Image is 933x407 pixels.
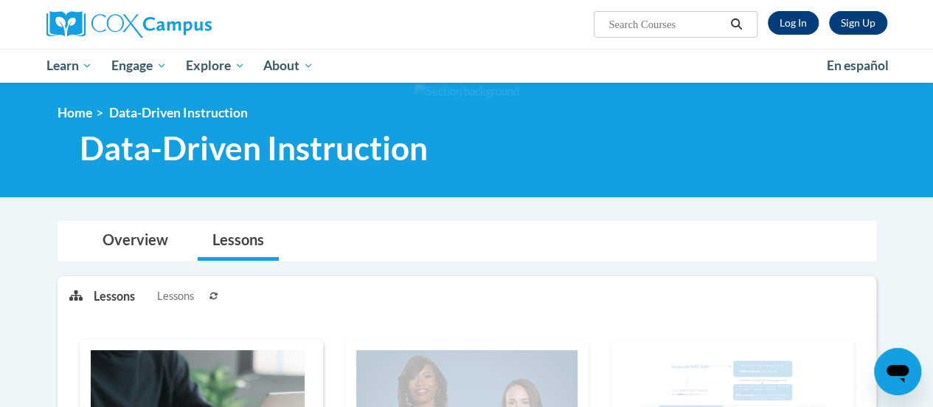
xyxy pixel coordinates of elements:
[35,49,898,83] div: Main menu
[94,288,135,304] p: Lessons
[58,105,92,120] a: Home
[725,16,747,33] button: Search
[415,83,519,100] img: Section background
[46,57,92,75] span: Learn
[176,49,254,83] a: Explore
[827,58,889,73] span: En español
[80,129,428,168] span: Data-Driven Instruction
[874,348,921,395] iframe: Button to launch messaging window
[198,222,279,261] a: Lessons
[263,57,313,75] span: About
[102,49,176,83] a: Engage
[186,57,245,75] span: Explore
[46,11,312,38] a: Cox Campus
[254,49,323,83] a: About
[157,288,194,304] span: Lessons
[46,11,212,38] img: Cox Campus
[37,49,103,83] a: Learn
[111,57,167,75] span: Engage
[829,11,887,35] a: Register
[607,16,725,33] input: Search Courses
[768,11,819,35] a: Log In
[109,105,248,120] span: Data-Driven Instruction
[817,50,898,81] a: En español
[88,222,183,261] a: Overview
